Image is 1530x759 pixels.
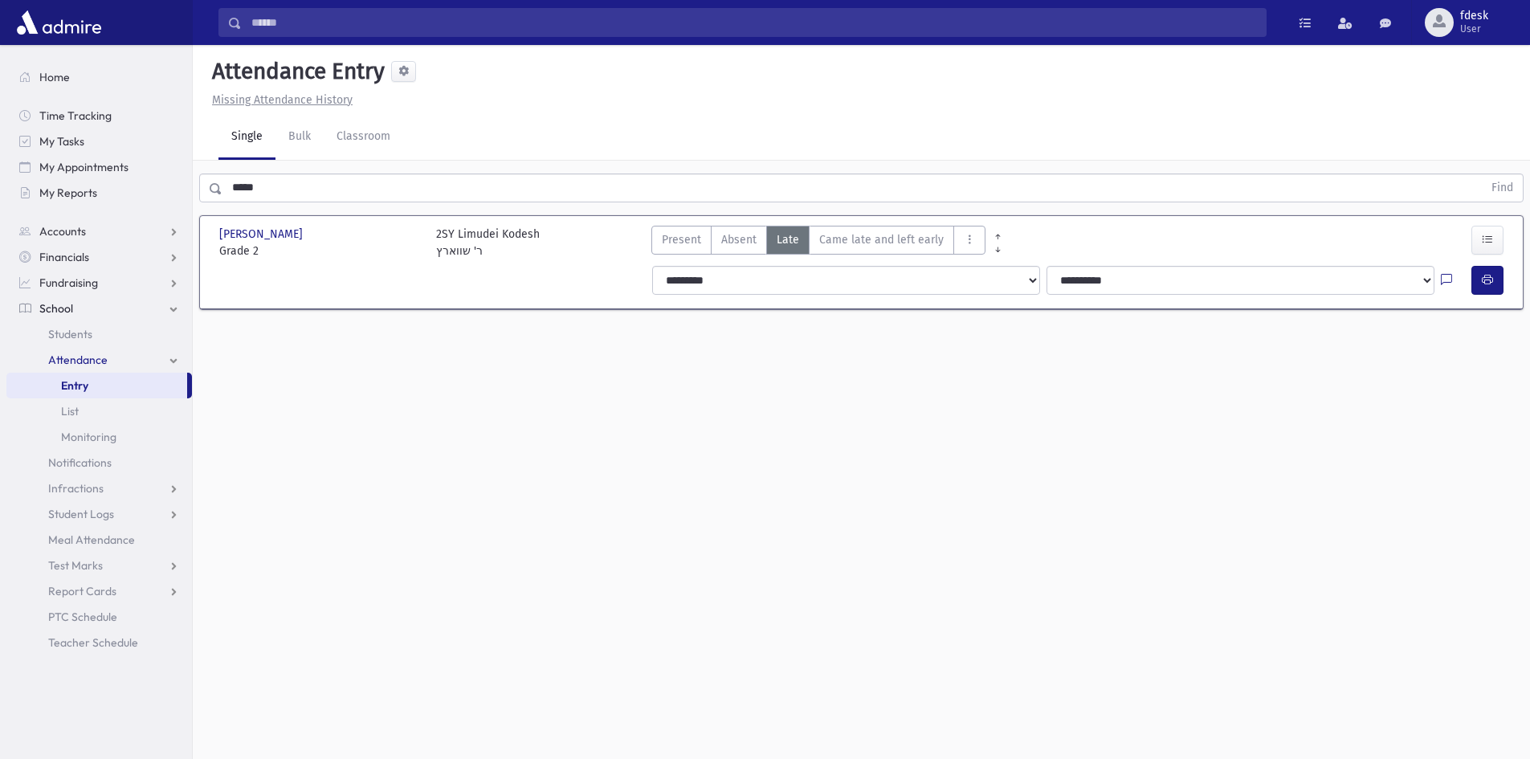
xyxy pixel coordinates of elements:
span: My Tasks [39,134,84,149]
span: My Reports [39,186,97,200]
span: School [39,301,73,316]
a: My Tasks [6,129,192,154]
a: Monitoring [6,424,192,450]
a: Bulk [275,115,324,160]
span: List [61,404,79,418]
span: Student Logs [48,507,114,521]
a: Teacher Schedule [6,630,192,655]
a: Single [218,115,275,160]
a: Attendance [6,347,192,373]
span: Report Cards [48,584,116,598]
span: fdesk [1460,10,1488,22]
a: Notifications [6,450,192,475]
span: Monitoring [61,430,116,444]
u: Missing Attendance History [212,93,353,107]
a: Entry [6,373,187,398]
span: Students [48,327,92,341]
span: Test Marks [48,558,103,573]
span: PTC Schedule [48,610,117,624]
a: PTC Schedule [6,604,192,630]
span: Infractions [48,481,104,496]
img: AdmirePro [13,6,105,39]
a: Time Tracking [6,103,192,129]
a: Fundraising [6,270,192,296]
span: User [1460,22,1488,35]
span: Accounts [39,224,86,239]
span: My Appointments [39,160,129,174]
a: Student Logs [6,501,192,527]
div: 2SY Limudei Kodesh ר' שווארץ [436,226,540,259]
a: Infractions [6,475,192,501]
a: Students [6,321,192,347]
a: School [6,296,192,321]
span: Financials [39,250,89,264]
span: Attendance [48,353,108,367]
span: Present [662,231,701,248]
a: Home [6,64,192,90]
span: Came late and left early [819,231,944,248]
span: Absent [721,231,757,248]
a: My Reports [6,180,192,206]
a: Report Cards [6,578,192,604]
span: Late [777,231,799,248]
span: Home [39,70,70,84]
span: Teacher Schedule [48,635,138,650]
a: Meal Attendance [6,527,192,553]
span: Fundraising [39,275,98,290]
span: Entry [61,378,88,393]
h5: Attendance Entry [206,58,385,85]
input: Search [242,8,1266,37]
span: Grade 2 [219,243,420,259]
span: [PERSON_NAME] [219,226,306,243]
a: Test Marks [6,553,192,578]
a: My Appointments [6,154,192,180]
a: Classroom [324,115,403,160]
button: Find [1482,174,1523,202]
span: Meal Attendance [48,533,135,547]
span: Notifications [48,455,112,470]
a: Financials [6,244,192,270]
span: Time Tracking [39,108,112,123]
a: Accounts [6,218,192,244]
a: List [6,398,192,424]
div: AttTypes [651,226,985,259]
a: Missing Attendance History [206,93,353,107]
